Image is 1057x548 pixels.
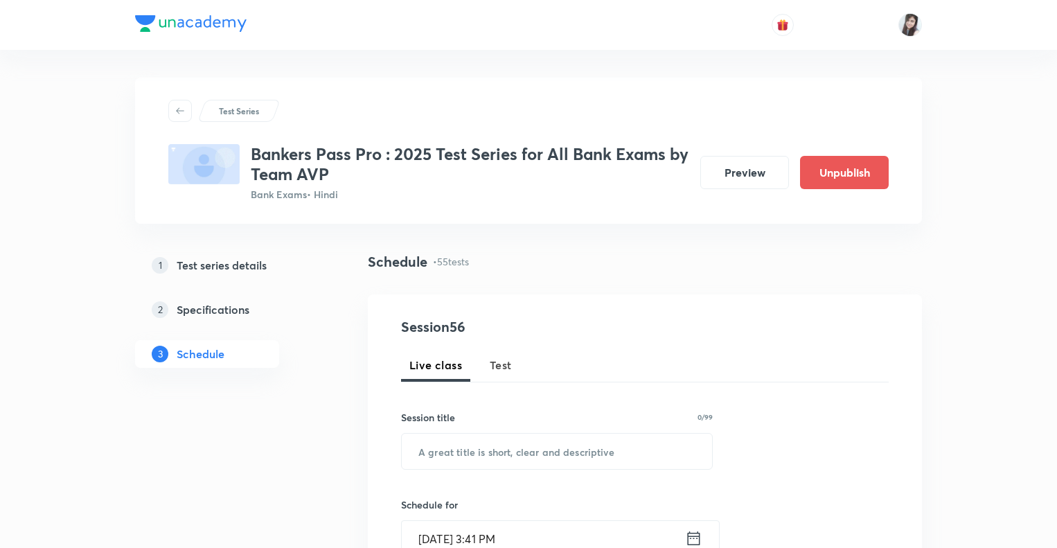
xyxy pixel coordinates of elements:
h3: Bankers Pass Pro : 2025 Test Series for All Bank Exams by Team AVP [251,144,689,184]
h4: Session 56 [401,317,654,337]
img: fallback-thumbnail.png [168,144,240,184]
p: 0/99 [698,414,713,421]
button: Unpublish [800,156,889,189]
img: Company Logo [135,15,247,32]
a: Company Logo [135,15,247,35]
p: Bank Exams • Hindi [251,187,689,202]
img: avatar [776,19,789,31]
button: avatar [772,14,794,36]
h5: Specifications [177,301,249,318]
a: 1Test series details [135,251,323,279]
span: Live class [409,357,462,373]
h5: Schedule [177,346,224,362]
h4: Schedule [368,251,427,272]
h5: Test series details [177,257,267,274]
p: 1 [152,257,168,274]
button: Preview [700,156,789,189]
h6: Session title [401,410,455,425]
span: Test [490,357,512,373]
h6: Schedule for [401,497,713,512]
p: Test Series [219,105,259,117]
img: Manjeet Kaur [898,13,922,37]
p: • 55 tests [433,254,469,269]
a: 2Specifications [135,296,323,324]
input: A great title is short, clear and descriptive [402,434,712,469]
p: 3 [152,346,168,362]
p: 2 [152,301,168,318]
